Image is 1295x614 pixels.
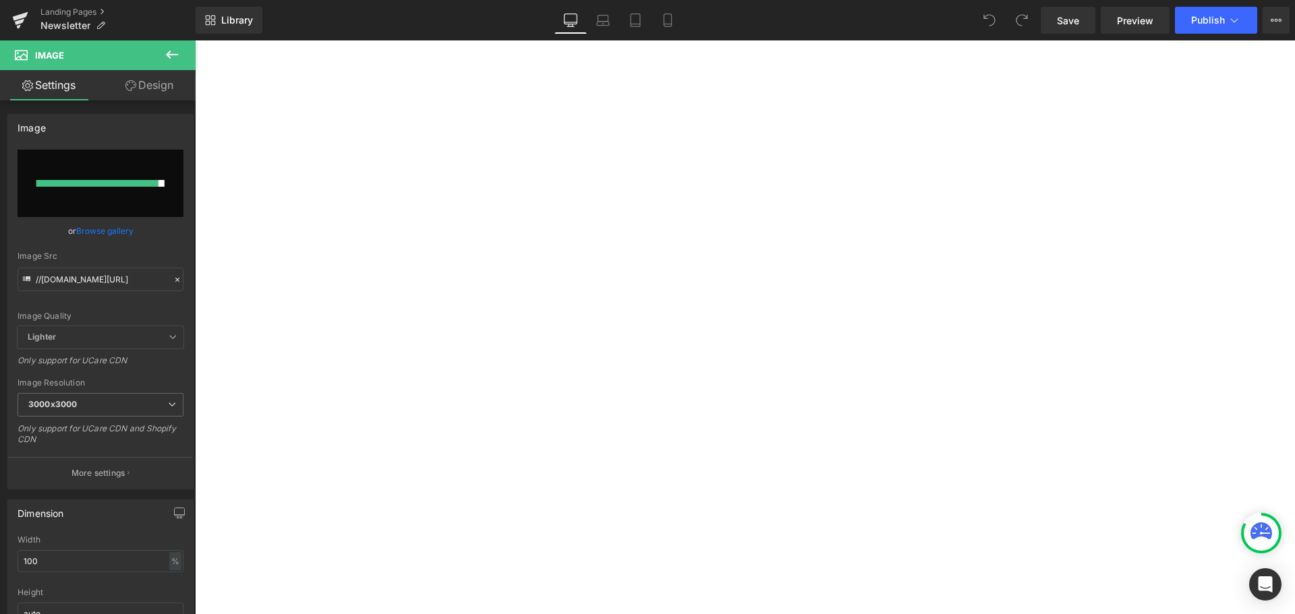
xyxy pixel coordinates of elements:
a: Design [100,70,198,100]
button: Publish [1175,7,1257,34]
div: Only support for UCare CDN [18,355,183,375]
div: Only support for UCare CDN and Shopify CDN [18,423,183,454]
a: Preview [1101,7,1170,34]
button: Undo [976,7,1003,34]
a: New Library [196,7,262,34]
a: Landing Pages [40,7,196,18]
a: Desktop [554,7,587,34]
div: Dimension [18,500,64,519]
span: Image [35,50,64,61]
span: Publish [1191,15,1225,26]
div: or [18,224,183,238]
div: % [169,552,181,570]
b: Lighter [28,332,56,342]
div: Image Src [18,251,183,261]
b: 3000x3000 [28,399,77,409]
div: Image Resolution [18,378,183,388]
div: Height [18,588,183,597]
button: Redo [1008,7,1035,34]
a: Laptop [587,7,619,34]
div: Image Quality [18,311,183,321]
iframe: To enrich screen reader interactions, please activate Accessibility in Grammarly extension settings [195,40,1295,614]
input: auto [18,550,183,572]
span: Newsletter [40,20,90,31]
span: Preview [1117,13,1153,28]
a: Mobile [652,7,684,34]
button: More [1263,7,1290,34]
p: More settings [71,467,125,479]
a: Tablet [619,7,652,34]
input: Link [18,268,183,291]
span: Save [1057,13,1079,28]
div: Image [18,115,46,133]
button: More settings [8,457,193,489]
div: Open Intercom Messenger [1249,568,1282,601]
a: Browse gallery [76,219,134,243]
span: Library [221,14,253,26]
div: Width [18,535,183,545]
